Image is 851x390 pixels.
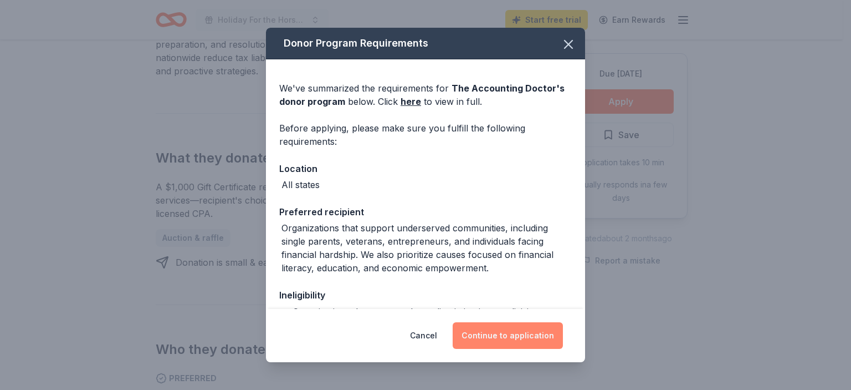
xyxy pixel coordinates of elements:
div: We've summarized the requirements for below. Click to view in full. [279,82,572,108]
div: Donor Program Requirements [266,28,585,59]
a: here [401,95,421,108]
div: Organizations that support underserved communities, including single parents, veterans, entrepren... [281,221,572,275]
button: Continue to application [453,322,563,349]
button: Cancel [410,322,437,349]
div: Ineligibility [279,288,572,302]
div: Organizations that promote hate, discrimination, or divisive political agendas—including groups t... [293,305,572,372]
div: Location [279,161,572,176]
div: All states [281,178,320,191]
div: Before applying, please make sure you fulfill the following requirements: [279,121,572,148]
div: Preferred recipient [279,205,572,219]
